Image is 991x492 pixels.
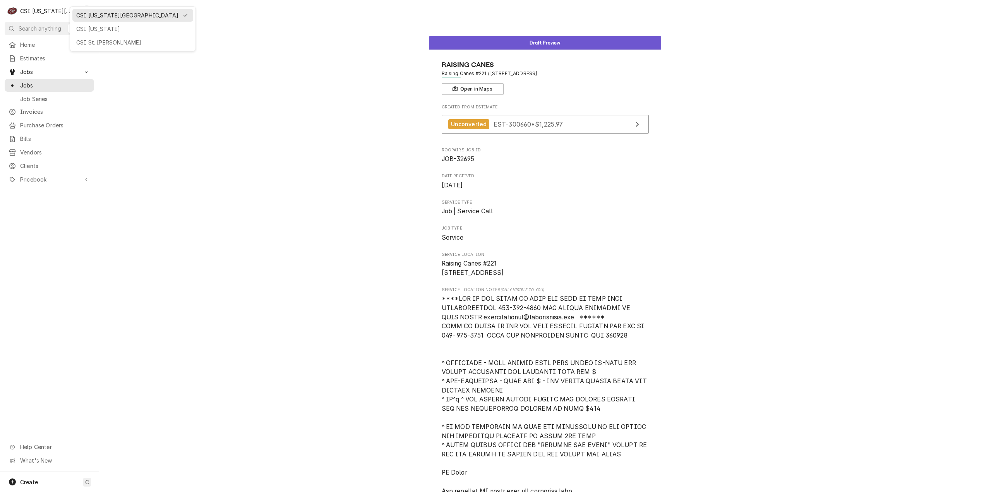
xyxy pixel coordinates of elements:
[76,25,189,33] div: CSI [US_STATE]
[5,93,94,105] a: Go to Job Series
[76,38,189,46] div: CSI St. [PERSON_NAME]
[5,79,94,92] a: Go to Jobs
[76,11,178,19] div: CSI [US_STATE][GEOGRAPHIC_DATA]
[20,95,90,103] span: Job Series
[20,81,90,89] span: Jobs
